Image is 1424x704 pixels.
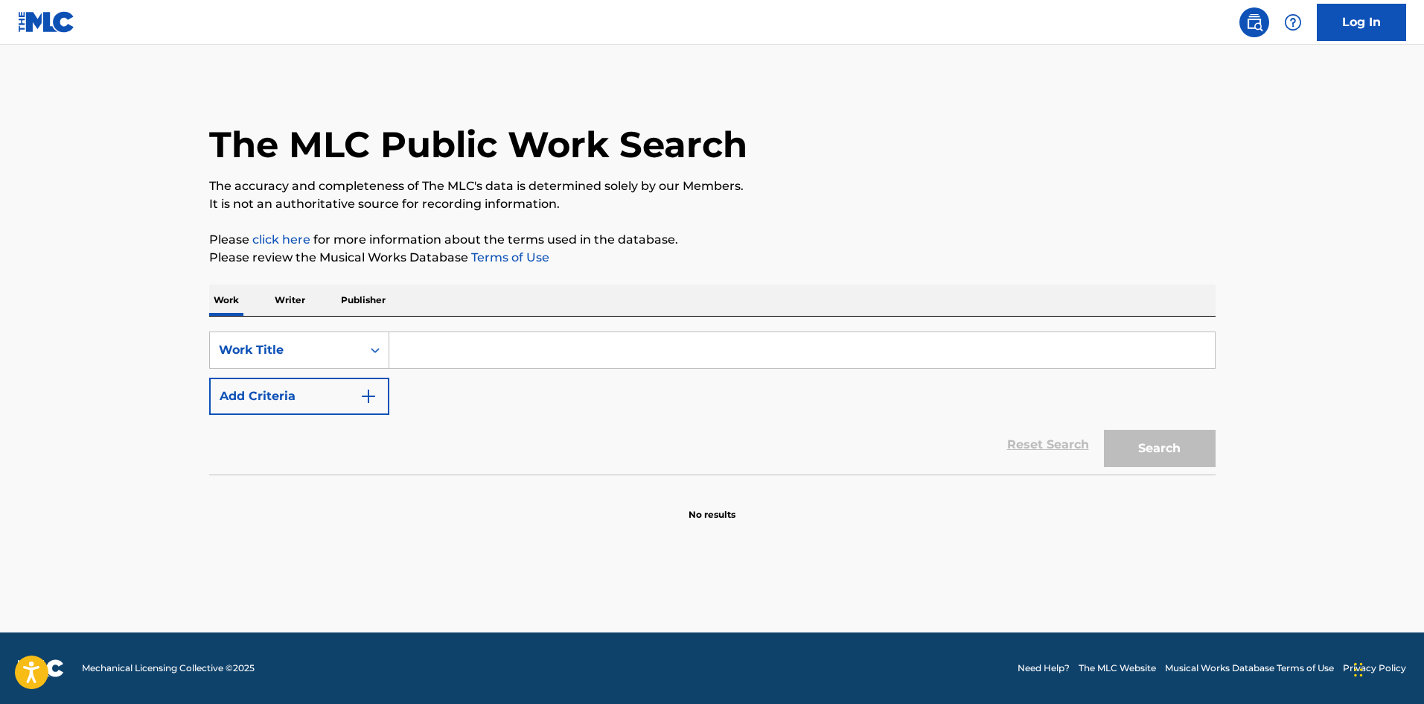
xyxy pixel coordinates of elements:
[1165,662,1334,675] a: Musical Works Database Terms of Use
[209,177,1216,195] p: The accuracy and completeness of The MLC's data is determined solely by our Members.
[209,249,1216,267] p: Please review the Musical Works Database
[219,341,353,359] div: Work Title
[270,285,310,316] p: Writer
[1350,632,1424,704] iframe: Chat Widget
[209,231,1216,249] p: Please for more information about the terms used in the database.
[360,387,377,405] img: 9d2ae6d4665cec9f34b9.svg
[689,490,735,521] p: No results
[209,332,1216,475] form: Search Form
[82,662,255,675] span: Mechanical Licensing Collective © 2025
[336,285,390,316] p: Publisher
[252,232,310,247] a: click here
[209,285,243,316] p: Work
[468,250,549,264] a: Terms of Use
[209,122,747,167] h1: The MLC Public Work Search
[1284,13,1302,31] img: help
[1245,13,1263,31] img: search
[18,11,75,33] img: MLC Logo
[1018,662,1070,675] a: Need Help?
[1278,7,1308,37] div: Help
[1343,662,1406,675] a: Privacy Policy
[209,195,1216,213] p: It is not an authoritative source for recording information.
[1354,647,1363,692] div: Drag
[1239,7,1269,37] a: Public Search
[1317,4,1406,41] a: Log In
[18,659,64,677] img: logo
[1079,662,1156,675] a: The MLC Website
[209,378,389,415] button: Add Criteria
